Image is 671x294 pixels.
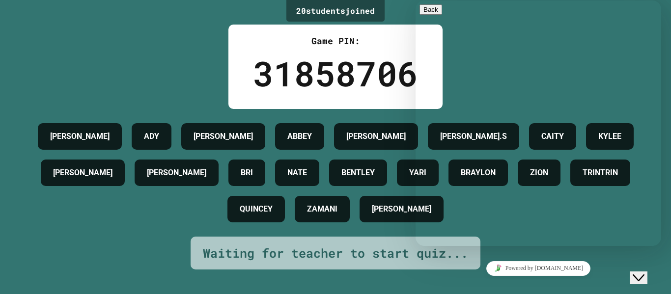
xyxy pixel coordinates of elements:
h4: BRI [241,167,253,179]
h4: NATE [287,167,307,179]
iframe: chat widget [630,255,661,284]
iframe: chat widget [416,257,661,279]
h4: ZAMANI [307,203,337,215]
h4: [PERSON_NAME] [372,203,431,215]
h4: BENTLEY [341,167,375,179]
h4: ADY [144,131,159,142]
div: Game PIN: [253,34,418,48]
iframe: chat widget [416,0,661,246]
div: Waiting for teacher to start quiz... [203,244,468,263]
h4: [PERSON_NAME] [346,131,406,142]
h4: [PERSON_NAME] [50,131,110,142]
div: 31858706 [253,48,418,99]
h4: QUINCEY [240,203,273,215]
h4: [PERSON_NAME] [147,167,206,179]
h4: [PERSON_NAME] [53,167,112,179]
h4: [PERSON_NAME] [194,131,253,142]
h4: YARI [409,167,426,179]
h4: ABBEY [287,131,312,142]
